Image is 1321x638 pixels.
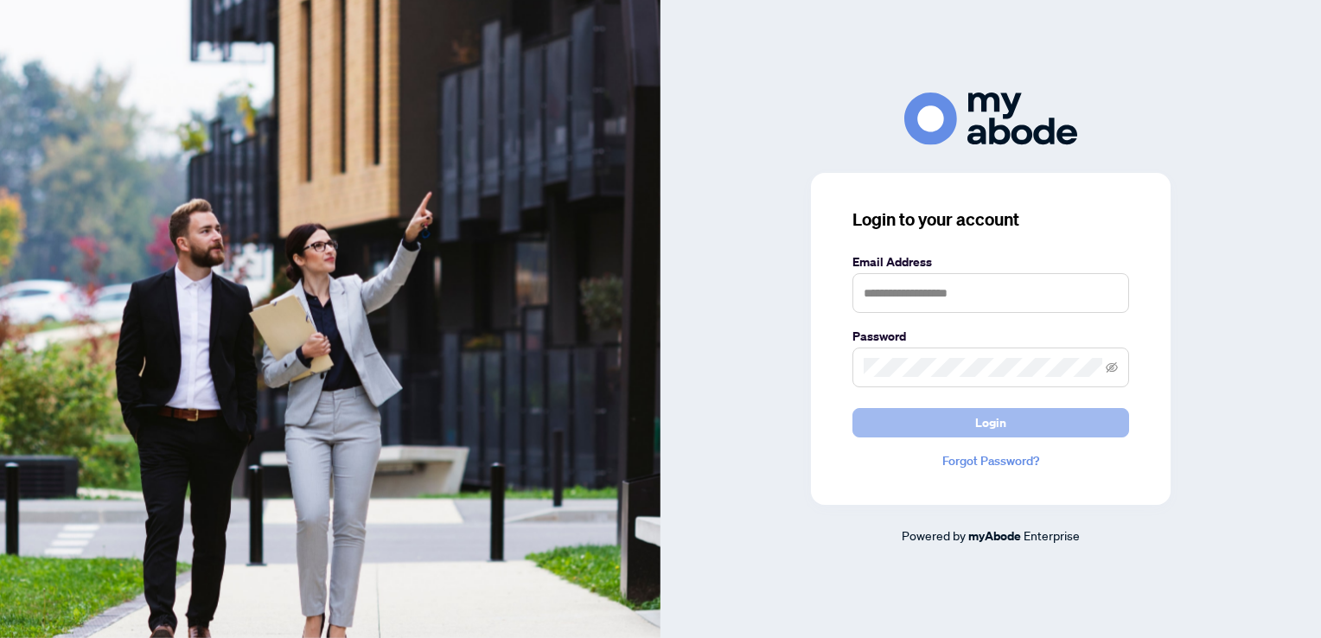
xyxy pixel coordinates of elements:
[975,409,1006,437] span: Login
[852,252,1129,271] label: Email Address
[1024,527,1080,543] span: Enterprise
[1106,361,1118,373] span: eye-invisible
[852,451,1129,470] a: Forgot Password?
[852,327,1129,346] label: Password
[852,408,1129,437] button: Login
[902,527,966,543] span: Powered by
[904,93,1077,145] img: ma-logo
[852,207,1129,232] h3: Login to your account
[968,526,1021,545] a: myAbode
